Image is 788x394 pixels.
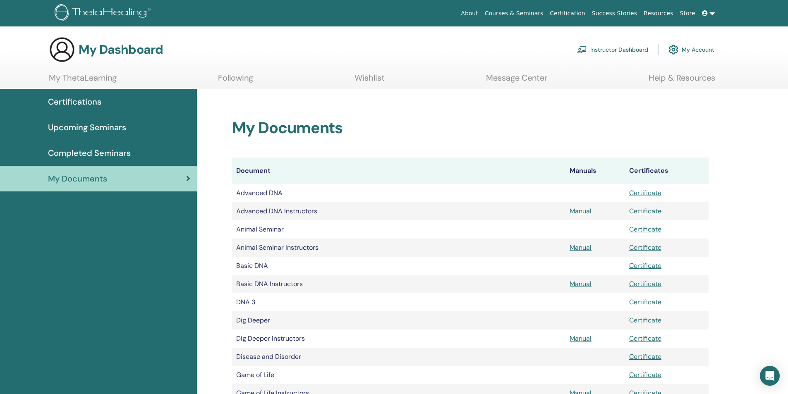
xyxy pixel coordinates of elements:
[55,4,153,23] img: logo.png
[629,207,661,215] a: Certificate
[629,261,661,270] a: Certificate
[625,158,709,184] th: Certificates
[232,184,565,202] td: Advanced DNA
[640,6,677,21] a: Resources
[570,207,592,215] a: Manual
[570,279,592,288] a: Manual
[48,147,131,159] span: Completed Seminars
[629,316,661,325] a: Certificate
[232,348,565,366] td: Disease and Disorder
[48,121,126,134] span: Upcoming Seminars
[232,119,709,138] h2: My Documents
[629,225,661,234] a: Certificate
[577,41,648,59] a: Instructor Dashboard
[218,73,253,89] a: Following
[232,293,565,311] td: DNA 3
[629,370,661,379] a: Certificate
[649,73,715,89] a: Help & Resources
[49,36,75,63] img: generic-user-icon.jpg
[589,6,640,21] a: Success Stories
[232,311,565,330] td: Dig Deeper
[668,43,678,57] img: cog.svg
[354,73,385,89] a: Wishlist
[232,330,565,348] td: Dig Deeper Instructors
[232,158,565,184] th: Document
[48,96,101,108] span: Certifications
[629,279,661,288] a: Certificate
[232,239,565,257] td: Animal Seminar Instructors
[629,189,661,197] a: Certificate
[232,220,565,239] td: Animal Seminar
[629,298,661,306] a: Certificate
[668,41,714,59] a: My Account
[232,366,565,384] td: Game of Life
[677,6,699,21] a: Store
[629,352,661,361] a: Certificate
[629,334,661,343] a: Certificate
[570,243,592,252] a: Manual
[457,6,481,21] a: About
[79,42,163,57] h3: My Dashboard
[232,202,565,220] td: Advanced DNA Instructors
[629,243,661,252] a: Certificate
[565,158,625,184] th: Manuals
[486,73,547,89] a: Message Center
[232,275,565,293] td: Basic DNA Instructors
[570,334,592,343] a: Manual
[546,6,588,21] a: Certification
[49,73,117,89] a: My ThetaLearning
[232,257,565,275] td: Basic DNA
[481,6,547,21] a: Courses & Seminars
[577,46,587,53] img: chalkboard-teacher.svg
[48,172,107,185] span: My Documents
[760,366,780,386] div: Open Intercom Messenger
